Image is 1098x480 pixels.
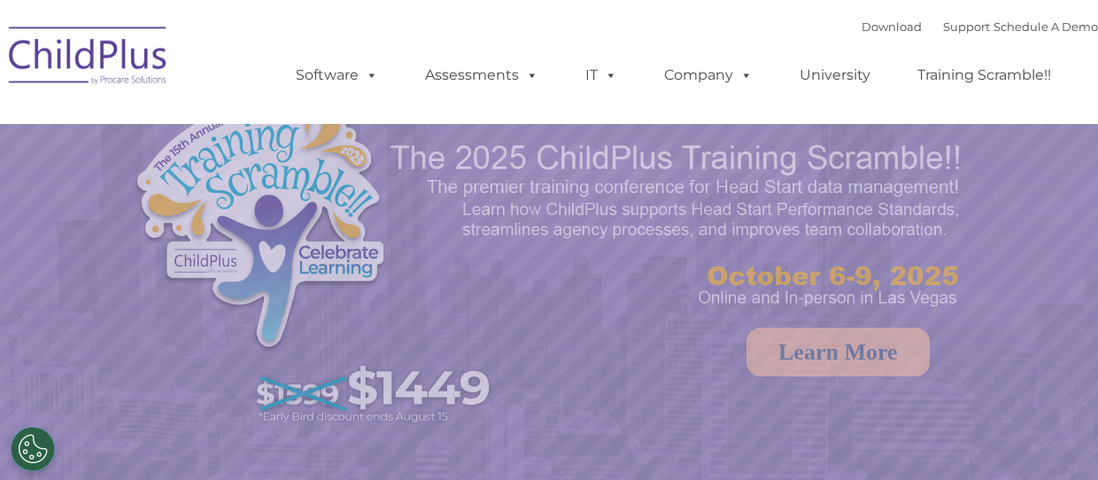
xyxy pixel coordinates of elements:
[568,58,635,93] a: IT
[994,19,1098,34] a: Schedule A Demo
[646,58,770,93] a: Company
[746,328,930,376] a: Learn More
[862,19,922,34] a: Download
[407,58,556,93] a: Assessments
[862,19,1098,34] font: |
[782,58,888,93] a: University
[943,19,990,34] a: Support
[278,58,396,93] a: Software
[900,58,1069,93] a: Training Scramble!!
[11,427,55,471] button: Cookies Settings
